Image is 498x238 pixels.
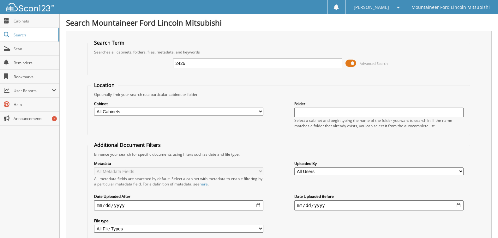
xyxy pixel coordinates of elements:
div: All metadata fields are searched by default. Select a cabinet with metadata to enable filtering b... [94,176,263,187]
h1: Search Mountaineer Ford Lincoln Mitsubishi [66,17,492,28]
span: Search [14,32,55,38]
label: Metadata [94,161,263,166]
span: Help [14,102,56,107]
legend: Search Term [91,39,128,46]
div: Optionally limit your search to a particular cabinet or folder [91,92,466,97]
span: [PERSON_NAME] [354,5,389,9]
label: Folder [294,101,463,106]
span: Reminders [14,60,56,66]
div: Searches all cabinets, folders, files, metadata, and keywords [91,49,466,55]
div: 7 [52,116,57,121]
span: User Reports [14,88,52,93]
span: Cabinets [14,18,56,24]
legend: Additional Document Filters [91,141,164,148]
a: here [200,181,208,187]
div: Select a cabinet and begin typing the name of the folder you want to search in. If the name match... [294,118,463,128]
span: Bookmarks [14,74,56,79]
legend: Location [91,82,118,89]
div: Enhance your search for specific documents using filters such as date and file type. [91,152,466,157]
span: Announcements [14,116,56,121]
span: Mountaineer Ford Lincoln Mitsubishi [411,5,490,9]
input: end [294,200,463,210]
span: Advanced Search [360,61,388,66]
label: Date Uploaded Before [294,194,463,199]
input: start [94,200,263,210]
label: Uploaded By [294,161,463,166]
img: scan123-logo-white.svg [6,3,54,11]
span: Scan [14,46,56,52]
label: File type [94,218,263,223]
label: Cabinet [94,101,263,106]
label: Date Uploaded After [94,194,263,199]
